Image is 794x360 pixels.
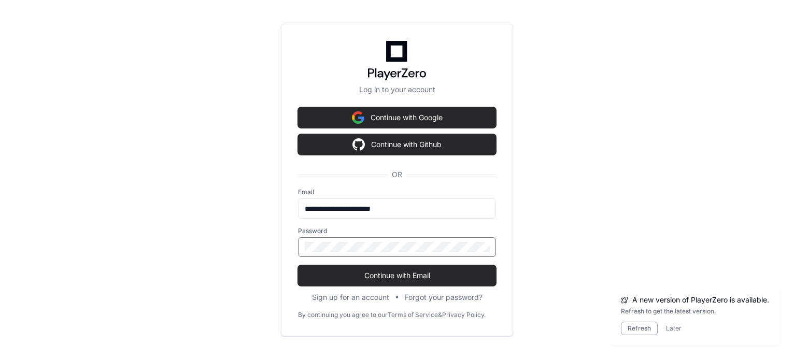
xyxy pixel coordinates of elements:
[388,169,406,180] span: OR
[298,188,496,196] label: Email
[298,84,496,95] p: Log in to your account
[352,134,365,155] img: Sign in with google
[442,311,486,319] a: Privacy Policy.
[298,265,496,286] button: Continue with Email
[352,107,364,128] img: Sign in with google
[312,292,389,303] button: Sign up for an account
[666,324,682,333] button: Later
[405,292,483,303] button: Forgot your password?
[298,227,496,235] label: Password
[621,307,769,315] div: Refresh to get the latest version.
[298,134,496,155] button: Continue with Github
[388,311,438,319] a: Terms of Service
[298,270,496,281] span: Continue with Email
[438,311,442,319] div: &
[298,311,388,319] div: By continuing you agree to our
[298,107,496,128] button: Continue with Google
[632,295,769,305] span: A new version of PlayerZero is available.
[621,322,658,335] button: Refresh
